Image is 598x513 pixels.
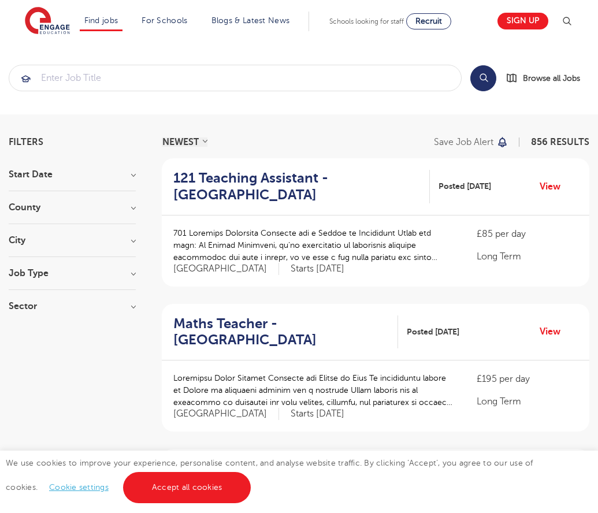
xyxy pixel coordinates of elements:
a: View [540,324,569,339]
a: Find jobs [84,16,118,25]
button: Search [470,65,496,91]
a: Sign up [497,13,548,29]
p: Starts [DATE] [291,263,344,275]
a: Maths Teacher - [GEOGRAPHIC_DATA] [173,315,398,349]
p: £85 per day [477,227,578,241]
span: 856 RESULTS [531,137,589,147]
span: Browse all Jobs [523,72,580,85]
span: Posted [DATE] [439,180,491,192]
a: For Schools [142,16,187,25]
p: Long Term [477,250,578,263]
a: Blogs & Latest News [211,16,290,25]
p: Save job alert [434,137,493,147]
span: We use cookies to improve your experience, personalise content, and analyse website traffic. By c... [6,459,533,492]
p: 701 Loremips Dolorsita Consecte adi e Seddoe te Incididunt Utlab etd magn: Al Enimad Minimveni, q... [173,227,454,263]
p: Long Term [477,395,578,408]
a: 121 Teaching Assistant - [GEOGRAPHIC_DATA] [173,170,430,203]
span: Filters [9,137,43,147]
a: Browse all Jobs [506,72,589,85]
a: Cookie settings [49,483,109,492]
h3: County [9,203,136,212]
span: Schools looking for staff [329,17,404,25]
img: Engage Education [25,7,70,36]
span: [GEOGRAPHIC_DATA] [173,408,279,420]
p: Starts [DATE] [291,408,344,420]
h2: Maths Teacher - [GEOGRAPHIC_DATA] [173,315,389,349]
h3: Start Date [9,170,136,179]
h3: Sector [9,302,136,311]
div: Submit [9,65,462,91]
input: Submit [9,65,461,91]
p: £195 per day [477,372,578,386]
h3: Job Type [9,269,136,278]
a: Recruit [406,13,451,29]
h3: City [9,236,136,245]
h2: 121 Teaching Assistant - [GEOGRAPHIC_DATA] [173,170,421,203]
a: Accept all cookies [123,472,251,503]
a: View [540,179,569,194]
span: [GEOGRAPHIC_DATA] [173,263,279,275]
p: Loremipsu Dolor Sitamet Consecte adi Elitse do Eius Te incididuntu labore et Dolore ma aliquaeni ... [173,372,454,408]
span: Posted [DATE] [407,326,459,338]
span: Recruit [415,17,442,25]
button: Save job alert [434,137,508,147]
